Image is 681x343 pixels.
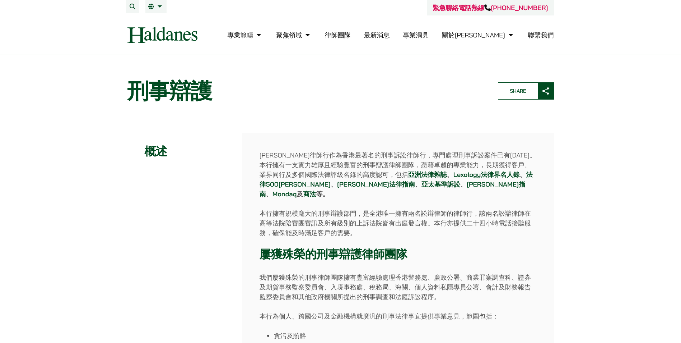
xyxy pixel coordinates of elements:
p: [PERSON_NAME]律師行作為香港最著名的刑事訴訟律師行，專門處理刑事訴訟案件已有[DATE]。本行擁有一支實力雄厚且經驗豐富的刑事辯護律師團隊，憑藉卓越的專業能力，長期獲得客戶、業界同行... [260,150,537,199]
p: 我們屢獲殊榮的刑事律師團隊擁有豐富經驗處理香港警務處、廉政公署、商業罪案調查科、證券及期貨事務監察委員會、入境事務處、稅務局、海關、個人資料私隱專員公署、會計及財務報告監察委員會和其他政府機關所... [260,273,537,302]
a: 聚焦領域 [276,31,312,39]
a: 亞太基準訴訟 [421,180,460,188]
img: Logo of Haldanes [127,27,197,43]
span: Share [498,83,538,99]
a: 法律500[PERSON_NAME] [260,170,533,188]
p: 本行為個人、跨國公司及金融機構就廣汎的刑事法律事宜提供專業意見，範圍包括： [260,311,537,321]
a: 專業範疇 [227,31,263,39]
a: Lexology法律界名人錄 [453,170,520,179]
a: 最新消息 [364,31,390,39]
a: [PERSON_NAME]法律指南 [337,180,415,188]
a: 專業洞見 [403,31,429,39]
p: 本行擁有規模龐大的刑事辯護部門，是全港唯一擁有兩名訟辯律師的律師行，該兩名訟辯律師在高等法院陪審團審訊及所有級別的上訴法院皆有出庭發言權。本行亦提供二十四小時電話接聽服務，確保能及時滿足客戶的需要。 [260,209,537,238]
h3: 屢獲殊榮的刑事辯護律師團隊 [260,247,537,261]
a: 緊急聯絡電話熱線[PHONE_NUMBER] [433,4,548,12]
a: [PERSON_NAME]指南 [260,180,525,198]
button: Share [498,82,554,100]
li: 貪污及賄賂 [274,331,537,340]
a: 關於何敦 [442,31,515,39]
a: 律師團隊 [325,31,351,39]
a: 聯繫我們 [528,31,554,39]
a: 亞洲法律雜誌 [408,170,447,179]
a: Mondaq [272,190,297,198]
h2: 概述 [127,133,185,170]
a: 商法 [303,190,316,198]
a: 繁 [148,4,164,9]
strong: 、 、 、 、 、 、 及 等。 [260,170,533,198]
h1: 刑事辯護 [127,78,486,104]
